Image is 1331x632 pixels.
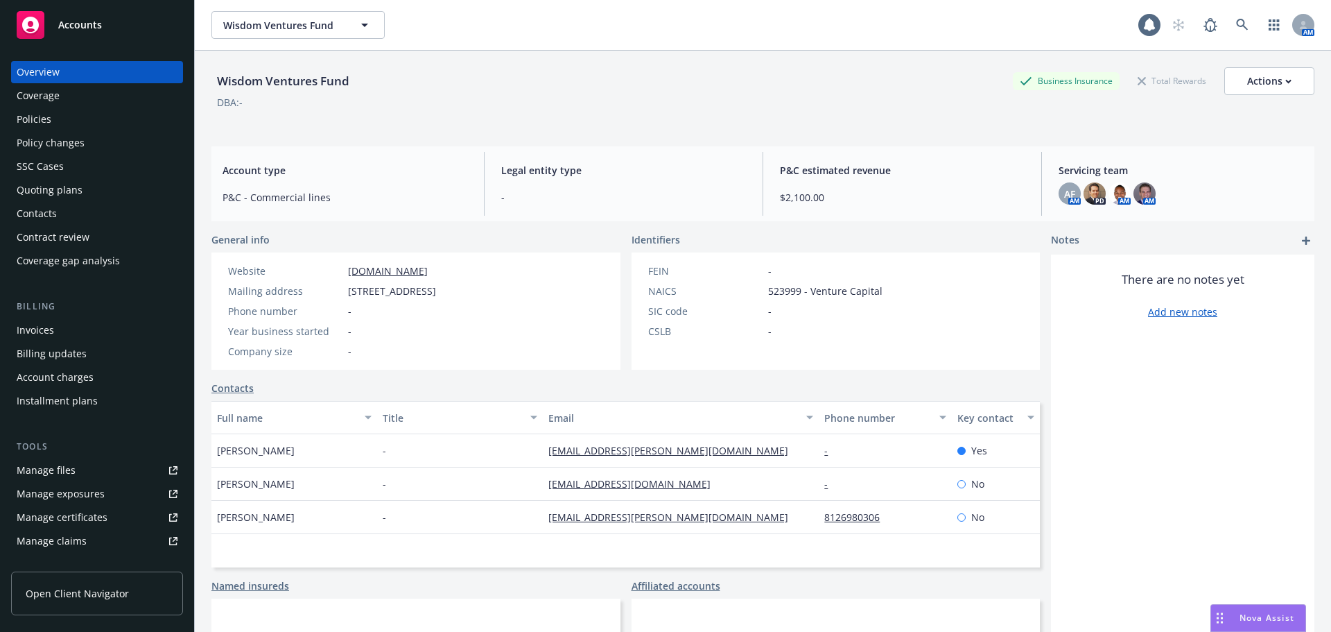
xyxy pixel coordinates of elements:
div: SSC Cases [17,155,64,178]
div: Mailing address [228,284,342,298]
a: Billing updates [11,343,183,365]
span: Open Client Navigator [26,586,129,601]
div: CSLB [648,324,763,339]
div: Actions [1247,68,1291,94]
div: Overview [17,61,60,83]
div: Wisdom Ventures Fund [211,72,355,90]
span: - [768,264,772,278]
button: Nova Assist [1210,604,1306,632]
a: 8126980306 [824,511,891,524]
span: 523999 - Venture Capital [768,284,882,298]
div: Account charges [17,366,94,388]
span: - [383,443,386,458]
button: Actions [1224,67,1314,95]
span: P&C - Commercial lines [223,190,467,205]
span: P&C estimated revenue [780,163,1025,178]
div: Phone number [228,304,342,318]
span: No [971,477,984,491]
span: [STREET_ADDRESS] [348,284,436,298]
div: Manage BORs [17,554,82,576]
a: Affiliated accounts [632,579,720,593]
span: - [383,477,386,491]
span: - [383,510,386,524]
div: Company size [228,344,342,359]
div: NAICS [648,284,763,298]
div: Website [228,264,342,278]
div: Manage files [17,459,76,481]
a: Policy changes [11,132,183,154]
a: Add new notes [1148,305,1217,319]
a: Named insureds [211,579,289,593]
button: Phone number [819,401,951,434]
a: Report a Bug [1197,11,1224,39]
span: [PERSON_NAME] [217,510,295,524]
a: [EMAIL_ADDRESS][PERSON_NAME][DOMAIN_NAME] [548,444,799,457]
a: Contacts [211,381,254,395]
div: Policy changes [17,132,85,154]
a: Invoices [11,319,183,341]
a: Coverage [11,85,183,107]
span: Nova Assist [1239,612,1294,624]
a: - [824,477,839,490]
div: FEIN [648,264,763,278]
span: Accounts [58,19,102,31]
span: Notes [1051,232,1079,249]
a: [EMAIL_ADDRESS][DOMAIN_NAME] [548,477,722,490]
span: - [501,190,746,205]
div: Year business started [228,324,342,339]
a: Manage claims [11,530,183,552]
span: Yes [971,443,987,458]
span: Legal entity type [501,163,746,178]
a: Account charges [11,366,183,388]
span: No [971,510,984,524]
div: Manage claims [17,530,87,552]
button: Key contact [952,401,1040,434]
div: Contacts [17,203,57,225]
a: Start snowing [1165,11,1192,39]
div: Manage exposures [17,483,105,505]
span: General info [211,232,270,247]
a: Accounts [11,6,183,44]
div: Drag to move [1211,605,1228,631]
button: Wisdom Ventures Fund [211,11,385,39]
span: Manage exposures [11,483,183,505]
div: Billing [11,300,183,314]
div: Manage certificates [17,506,107,529]
div: Billing updates [17,343,87,365]
a: Contract review [11,226,183,248]
a: Contacts [11,203,183,225]
a: Switch app [1260,11,1288,39]
button: Full name [211,401,377,434]
a: [DOMAIN_NAME] [348,264,428,277]
div: Quoting plans [17,179,82,201]
div: Total Rewards [1131,72,1213,89]
img: photo [1108,182,1131,205]
div: Business Insurance [1013,72,1120,89]
span: [PERSON_NAME] [217,477,295,491]
span: $2,100.00 [780,190,1025,205]
a: - [824,444,839,457]
span: Servicing team [1059,163,1303,178]
div: Invoices [17,319,54,341]
div: Title [383,411,522,425]
a: Manage certificates [11,506,183,529]
a: Manage files [11,459,183,481]
a: Policies [11,108,183,130]
span: - [348,304,351,318]
div: Coverage [17,85,60,107]
a: Search [1228,11,1256,39]
a: Manage BORs [11,554,183,576]
img: photo [1133,182,1156,205]
img: photo [1084,182,1106,205]
span: AF [1064,187,1075,201]
span: Identifiers [632,232,680,247]
div: Policies [17,108,51,130]
a: Coverage gap analysis [11,250,183,272]
a: Installment plans [11,390,183,412]
div: Email [548,411,798,425]
div: Full name [217,411,356,425]
span: - [768,324,772,339]
button: Title [377,401,543,434]
div: Coverage gap analysis [17,250,120,272]
a: SSC Cases [11,155,183,178]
